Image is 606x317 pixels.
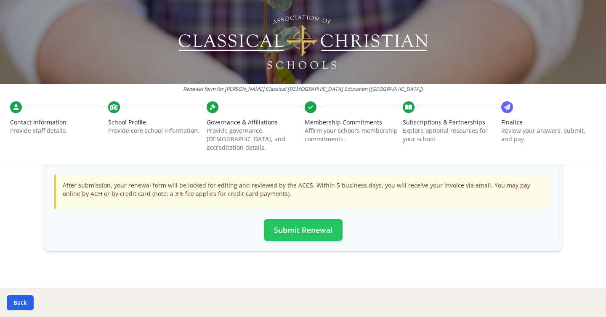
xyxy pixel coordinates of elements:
[10,127,105,135] p: Provide staff details.
[403,127,497,143] p: Explore optional resources for your school.
[501,118,596,127] span: Finalize
[501,127,596,143] p: Review your answers, submit, and pay.
[108,118,203,127] span: School Profile
[207,118,301,127] span: Governance & Affiliations
[10,118,105,127] span: Contact Information
[305,118,399,127] span: Membership Commitments
[63,181,545,198] p: After submission, your renewal form will be locked for editing and reviewed by the ACCS. Within 5...
[7,295,34,310] button: Back
[177,13,429,71] img: Logo
[305,127,399,143] p: Affirm your school’s membership commitments.
[108,127,203,135] p: Provide core school information.
[403,118,497,127] span: Subscriptions & Partnerships
[264,219,343,241] button: Submit Renewal
[207,127,301,152] p: Provide governance, [DEMOGRAPHIC_DATA], and accreditation details.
